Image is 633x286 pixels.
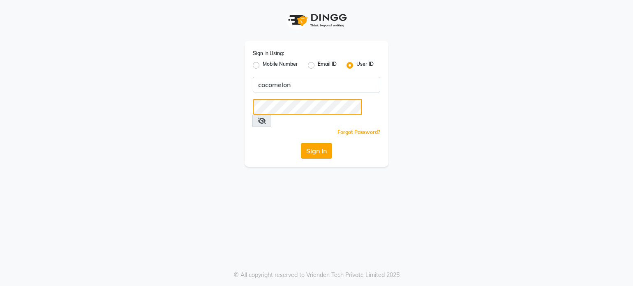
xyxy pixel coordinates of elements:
label: Mobile Number [263,60,298,70]
a: Forgot Password? [337,129,380,135]
input: Username [253,77,380,92]
button: Sign In [301,143,332,159]
input: Username [253,99,362,115]
label: User ID [356,60,374,70]
img: logo1.svg [284,8,349,32]
label: Sign In Using: [253,50,284,57]
label: Email ID [318,60,337,70]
